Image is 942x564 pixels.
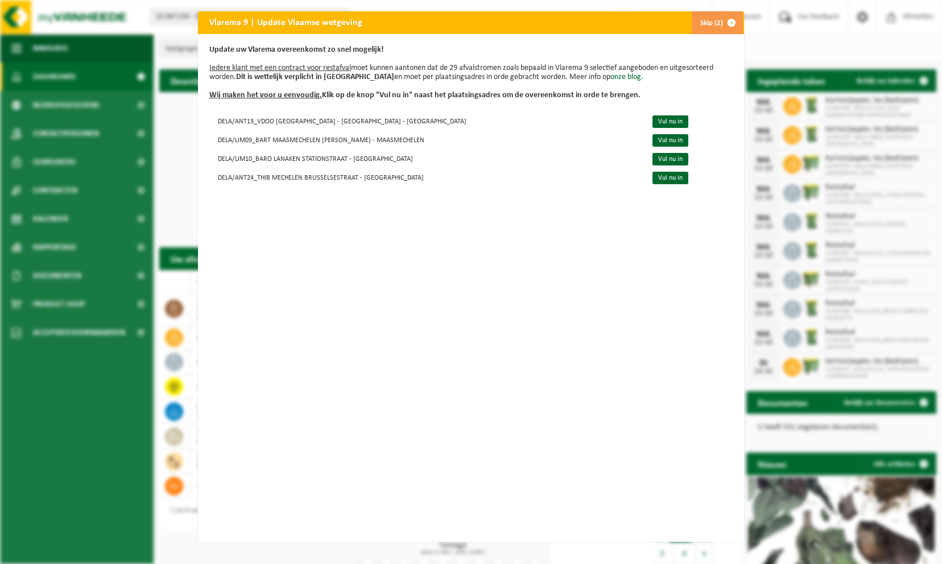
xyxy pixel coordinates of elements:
td: DELA/LIM10_BARO LANAKEN STATIONSTRAAT - [GEOGRAPHIC_DATA] [209,149,643,168]
u: Iedere klant met een contract voor restafval [209,64,351,72]
a: Vul nu in [652,134,688,147]
a: onze blog. [610,73,643,81]
a: Vul nu in [652,172,688,184]
p: moet kunnen aantonen dat de 29 afvalstromen zoals bepaald in Vlarema 9 selectief aangeboden en ui... [209,45,733,100]
u: Wij maken het voor u eenvoudig. [209,91,322,99]
button: Skip (2) [691,11,743,34]
td: DELA/ANT13_VDOO [GEOGRAPHIC_DATA] - [GEOGRAPHIC_DATA] - [GEOGRAPHIC_DATA] [209,111,643,130]
td: DELA/ANT24_THIB MECHELEN BRUSSELSESTRAAT - [GEOGRAPHIC_DATA] [209,168,643,186]
b: Klik op de knop "Vul nu in" naast het plaatsingsadres om de overeenkomst in orde te brengen. [209,91,641,99]
td: DELA/LIM09_BART MAASMECHELEN [PERSON_NAME] - MAASMECHELEN [209,130,643,149]
a: Vul nu in [652,153,688,165]
b: Dit is wettelijk verplicht in [GEOGRAPHIC_DATA] [236,73,394,81]
h2: Vlarema 9 | Update Vlaamse wetgeving [198,11,374,33]
b: Update uw Vlarema overeenkomst zo snel mogelijk! [209,45,384,54]
a: Vul nu in [652,115,688,128]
